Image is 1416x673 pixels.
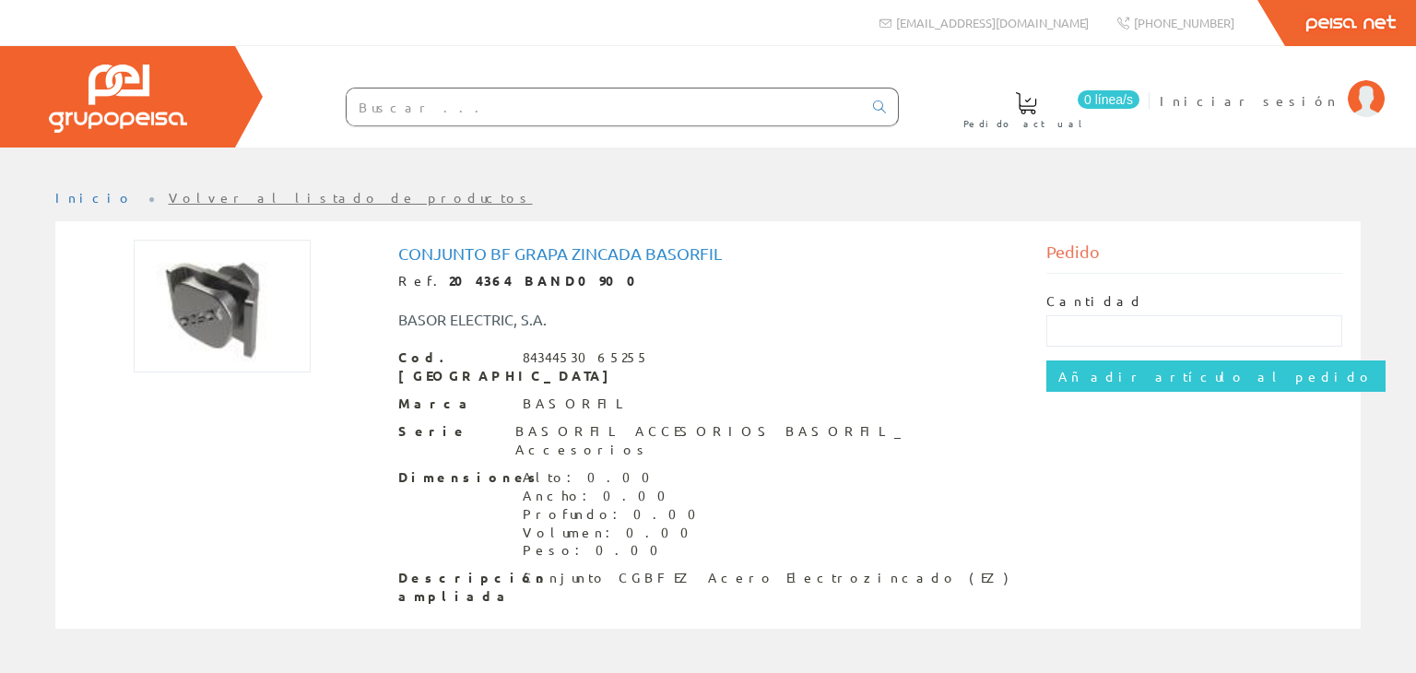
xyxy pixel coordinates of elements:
div: Pedido [1046,240,1343,274]
span: 0 línea/s [1078,90,1139,109]
div: Conjunto CGBF EZ Acero Electrozincado (EZ) [523,569,1009,587]
a: Inicio [55,189,134,206]
a: Iniciar sesión [1160,77,1385,94]
span: [PHONE_NUMBER] [1134,15,1234,30]
div: BASORFIL [523,395,631,413]
div: Ancho: 0.00 [523,487,707,505]
img: Grupo Peisa [49,65,187,133]
div: Ref. [398,272,1019,290]
div: BASOR ELECTRIC, S.A. [384,309,762,330]
img: Foto artículo Conjunto Bf Grapa Zincada Basorfil (192x143.62204724409) [134,240,311,372]
div: BASORFIL ACCESORIOS BASORFIL_ Accesorios [515,422,1018,459]
span: Serie [398,422,502,441]
a: Volver al listado de productos [169,189,533,206]
div: Peso: 0.00 [523,541,707,560]
strong: 204364 BAND0900 [449,272,648,289]
span: Iniciar sesión [1160,91,1339,110]
div: Alto: 0.00 [523,468,707,487]
input: Buscar ... [347,89,862,125]
span: Descripción ampliada [398,569,509,606]
input: Añadir artículo al pedido [1046,360,1386,392]
div: Profundo: 0.00 [523,505,707,524]
span: [EMAIL_ADDRESS][DOMAIN_NAME] [896,15,1089,30]
h1: Conjunto Bf Grapa Zincada Basorfil [398,244,1019,263]
span: Pedido actual [963,114,1089,133]
span: Marca [398,395,509,413]
span: Dimensiones [398,468,509,487]
div: Volumen: 0.00 [523,524,707,542]
span: Cod. [GEOGRAPHIC_DATA] [398,348,509,385]
div: 8434453065255 [523,348,649,367]
label: Cantidad [1046,292,1144,311]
